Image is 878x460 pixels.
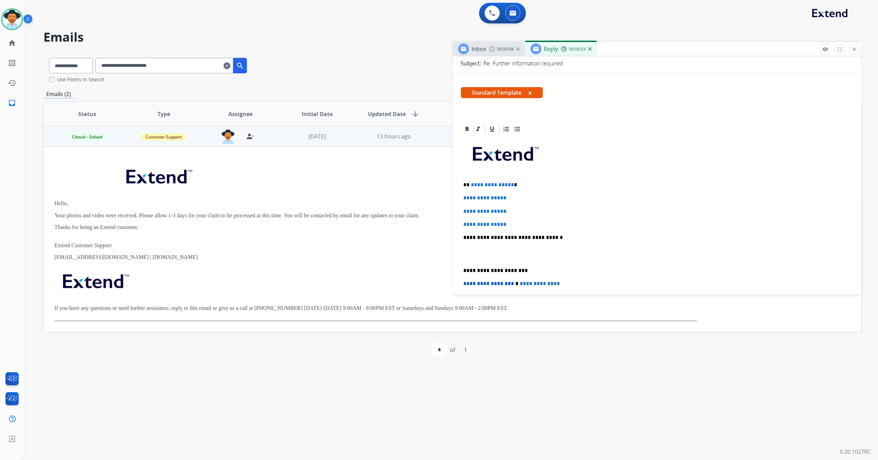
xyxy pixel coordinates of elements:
[309,133,326,140] span: [DATE]
[462,124,472,134] div: Bold
[221,129,235,144] img: agent-avatar
[2,10,22,29] img: avatar
[54,254,697,260] p: [EMAIL_ADDRESS][DOMAIN_NAME] | [DOMAIN_NAME]
[497,46,514,52] span: 00:00:04
[473,124,483,134] div: Italic
[141,133,186,140] span: Customer Support
[458,343,473,357] div: 1
[368,110,406,118] span: Updated Date
[8,99,16,107] mat-icon: inbox
[43,90,74,98] p: Emails (2)
[43,30,861,44] h2: Emails
[8,39,16,47] mat-icon: home
[569,46,586,52] span: 00:00:03
[822,46,828,52] mat-icon: remove_red_eye
[302,110,333,118] span: Initial Date
[157,110,170,118] span: Type
[54,305,697,311] p: If you have any questions or need further assistance, reply to this email or give us a call at [P...
[78,110,96,118] span: Status
[8,59,16,67] mat-icon: list_alt
[54,236,697,249] p: Extend Customer Support
[68,133,106,140] span: Closed – Solved
[461,87,543,98] span: Standard Template
[472,45,486,53] span: Inbox
[487,124,497,134] div: Underline
[118,161,199,189] img: extend.png
[529,88,532,97] button: x
[236,62,244,70] mat-icon: search
[246,132,254,140] mat-icon: person_remove
[8,79,16,87] mat-icon: history
[54,200,697,207] p: Hello,
[224,62,230,70] mat-icon: clear
[377,133,411,140] span: 13 hours ago
[411,110,420,118] mat-icon: arrow_downward
[54,266,136,293] img: extend.png
[461,59,482,67] p: Subject:
[501,124,512,134] div: Ordered List
[851,46,857,52] mat-icon: close
[544,45,558,53] span: Reply
[512,124,523,134] div: Bullet List
[837,46,843,52] mat-icon: fullscreen
[484,59,564,67] p: Re: Further information required
[54,224,697,230] p: Thanks for being an Extend customer.
[57,76,104,83] label: Use Filters In Search
[228,110,252,118] span: Assignee
[450,346,455,354] div: of
[54,212,697,219] p: Your photos and video were received. Please allow 1-3 days for your claim to be processed at this...
[840,448,871,456] p: 0.20.1027RC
